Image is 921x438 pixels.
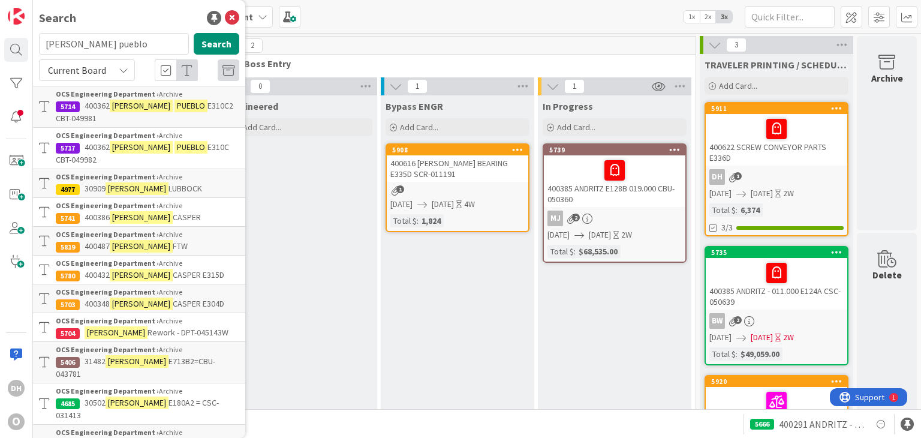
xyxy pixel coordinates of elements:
a: OCS Engineering Department ›Archive468530502[PERSON_NAME]E180A2 = CSC-031413 [33,383,245,424]
span: 2 [734,316,742,324]
span: 2x [700,11,716,23]
b: OCS Engineering Department › [56,316,159,325]
span: TRAVELER PRINTING / SCHEDULING [705,59,848,71]
div: Archive [56,258,239,269]
a: 5911400622 SCREW CONVEYOR PARTS E336DDH[DATE][DATE]2WTotal $:6,3743/3 [705,102,848,236]
span: Add Card... [557,122,595,133]
a: OCS Engineering Department ›Archive5704[PERSON_NAME]Rework - DPT-045143W [33,313,245,341]
a: OCS Engineering Department ›Archive5819400487[PERSON_NAME]FTW [33,226,245,256]
a: 5908400616 [PERSON_NAME] BEARING E335D SCR-011191[DATE][DATE]4WTotal $:1,824 [386,143,529,232]
div: Archive [56,427,239,438]
b: OCS Engineering Department › [56,89,159,98]
span: 2 [242,38,263,53]
input: Search for title... [39,33,189,55]
div: Archive [56,172,239,182]
span: Bypass ENGR [386,100,443,112]
div: O [8,413,25,430]
span: CASPER E315D [173,269,224,280]
span: [DATE] [547,229,570,241]
span: : [736,347,738,361]
div: 400385 ANDRITZ - 011.000 E124A CSC- 050639 [706,258,847,310]
div: Total $ [709,203,736,217]
a: 5739400385 ANDRITZ E128B 019.000 CBU- 050360MJ[DATE][DATE]2WTotal $:$68,535.00 [543,143,687,263]
div: DH [709,169,725,185]
div: 1 [62,5,65,14]
span: 400432 [85,269,110,280]
div: Archive [56,316,239,326]
div: 5819 [56,242,80,253]
div: 5908400616 [PERSON_NAME] BEARING E335D SCR-011191 [387,145,528,182]
span: [DATE] [751,331,773,344]
span: 31482 [85,356,106,367]
a: OCS Engineering Department ›Archive5780400432[PERSON_NAME]CASPER E315D [33,256,245,284]
mark: [PERSON_NAME] [110,298,173,310]
a: OCS Engineering Department ›Archive5741400386[PERSON_NAME]CASPER [33,198,245,226]
mark: [PERSON_NAME] [110,240,173,253]
div: 5920 [706,376,847,387]
input: Quick Filter... [745,6,835,28]
div: 5739400385 ANDRITZ E128B 019.000 CBU- 050360 [544,145,685,207]
span: 1 [564,79,585,94]
div: 400634 Alloy Process [706,387,847,428]
div: BW [709,313,725,329]
mark: [PERSON_NAME] [110,100,173,112]
div: 4977 [56,184,80,195]
span: 1 [407,79,428,94]
div: 400616 [PERSON_NAME] BEARING E335D SCR-011191 [387,155,528,182]
div: $68,535.00 [576,245,621,258]
span: Rework - DPT-045143W [148,327,228,338]
div: 2W [621,229,632,241]
div: Archive [56,344,239,355]
span: 400362 [85,100,110,111]
span: Job Boss Entry [225,58,681,70]
b: OCS Engineering Department › [56,172,159,181]
div: 5735 [706,247,847,258]
span: CASPER E304D [173,298,224,309]
span: [DATE] [751,187,773,200]
div: 5717 [56,143,80,154]
span: 3 [726,38,747,52]
div: 5735400385 ANDRITZ - 011.000 E124A CSC- 050639 [706,247,847,310]
div: 400622 SCREW CONVEYOR PARTS E336D [706,114,847,166]
div: 5739 [549,146,685,154]
div: 2W [783,187,794,200]
div: 5911 [711,104,847,113]
div: 2W [783,331,794,344]
mark: [PERSON_NAME] [110,211,173,224]
div: 5735 [711,248,847,257]
div: 5704 [56,328,80,339]
div: 5911 [706,103,847,114]
div: 6,374 [738,203,763,217]
span: Add Card... [243,122,281,133]
span: : [417,214,419,227]
span: 400362 [85,142,110,152]
span: Support [25,2,55,16]
span: : [574,245,576,258]
span: 2 [572,214,580,221]
mark: PUEBLO [174,141,207,154]
div: Delete [872,268,902,282]
div: BW [706,313,847,329]
div: 4685 [56,398,80,409]
span: 400487 [85,241,110,251]
b: OCS Engineering Department › [56,230,159,239]
span: 3x [716,11,732,23]
div: Archive [56,130,239,141]
span: Add Card... [719,80,757,91]
div: 5666 [750,419,774,430]
b: OCS Engineering Department › [56,287,159,296]
span: Current Board [48,64,106,76]
span: 400386 [85,212,110,223]
span: 1x [684,11,700,23]
div: MJ [544,211,685,226]
div: Archive [56,200,239,211]
b: OCS Engineering Department › [56,131,159,140]
span: Engineered [228,100,278,112]
span: In Progress [543,100,593,112]
b: OCS Engineering Department › [56,201,159,210]
div: 1,824 [419,214,444,227]
span: [DATE] [709,331,732,344]
b: OCS Engineering Department › [56,386,159,395]
span: [DATE] [589,229,611,241]
div: 5911400622 SCREW CONVEYOR PARTS E336D [706,103,847,166]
